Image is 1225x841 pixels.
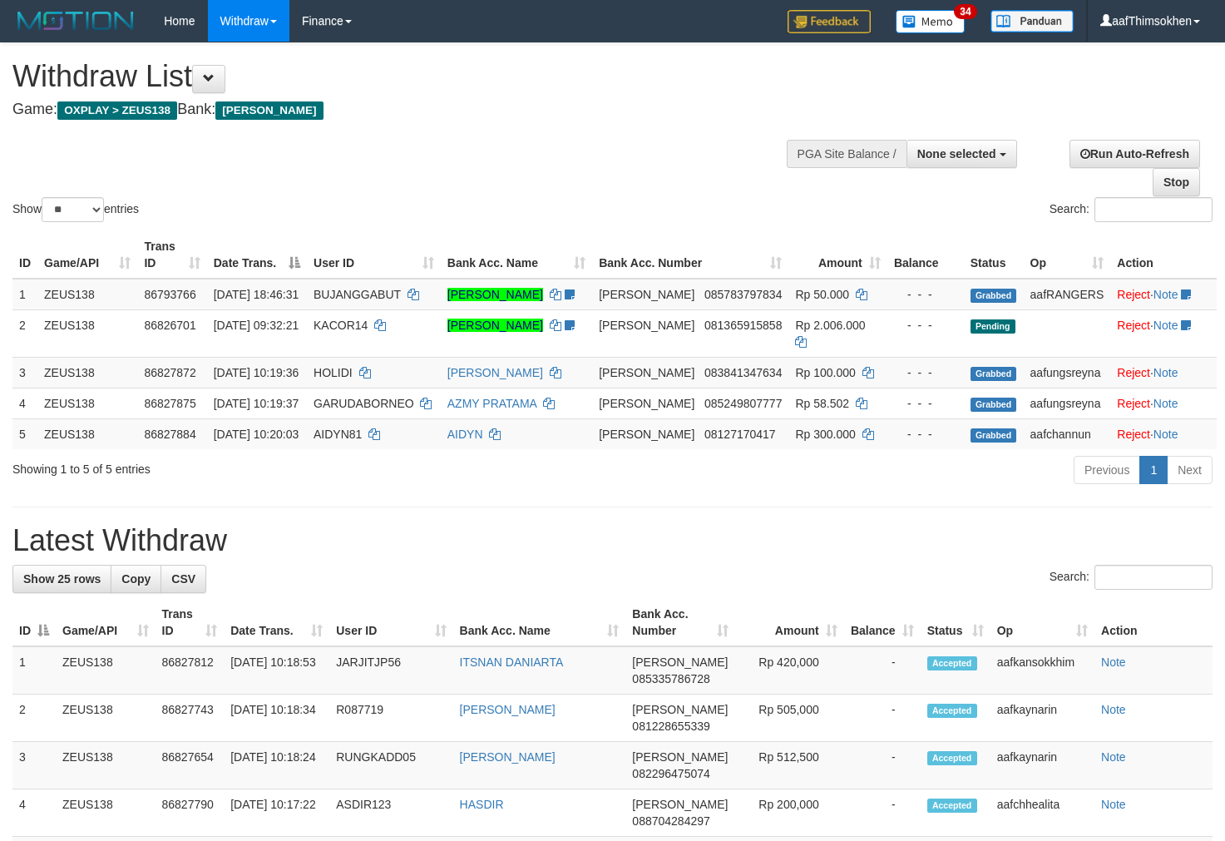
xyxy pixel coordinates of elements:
div: - - - [894,426,957,443]
span: [PERSON_NAME] [599,366,694,379]
td: JARJITJP56 [329,646,452,695]
span: AIDYN81 [314,428,362,441]
span: Rp 58.502 [795,397,849,410]
td: aafkaynarin [990,695,1094,742]
a: Reject [1117,366,1150,379]
th: Balance [887,231,964,279]
th: Bank Acc. Number: activate to sort column ascending [625,599,734,646]
span: Rp 100.000 [795,366,855,379]
td: Rp 200,000 [735,789,844,837]
img: panduan.png [990,10,1074,32]
th: Amount: activate to sort column ascending [735,599,844,646]
span: 34 [954,4,976,19]
th: Action [1094,599,1213,646]
label: Search: [1050,197,1213,222]
a: [PERSON_NAME] [447,288,543,301]
div: - - - [894,364,957,381]
td: 86827790 [156,789,225,837]
th: User ID: activate to sort column ascending [329,599,452,646]
span: Copy 08127170417 to clipboard [704,428,776,441]
td: 86827654 [156,742,225,789]
th: Bank Acc. Name: activate to sort column ascending [441,231,592,279]
td: - [844,742,921,789]
a: [PERSON_NAME] [460,703,556,716]
td: [DATE] 10:18:34 [224,695,329,742]
td: · [1110,279,1217,310]
div: Showing 1 to 5 of 5 entries [12,454,498,477]
h1: Withdraw List [12,60,800,93]
label: Search: [1050,565,1213,590]
td: [DATE] 10:18:24 [224,742,329,789]
th: Status [964,231,1024,279]
button: None selected [906,140,1017,168]
th: Trans ID: activate to sort column ascending [156,599,225,646]
a: Note [1153,319,1178,332]
span: [PERSON_NAME] [632,655,728,669]
td: aafungsreyna [1024,388,1111,418]
span: Copy 085335786728 to clipboard [632,672,709,685]
a: AZMY PRATAMA [447,397,536,410]
a: CSV [161,565,206,593]
td: 1 [12,279,37,310]
span: OXPLAY > ZEUS138 [57,101,177,120]
a: Copy [111,565,161,593]
a: Note [1101,750,1126,764]
span: Accepted [927,751,977,765]
span: [PERSON_NAME] [215,101,323,120]
td: · [1110,388,1217,418]
a: Note [1101,655,1126,669]
span: 86826701 [144,319,195,332]
td: aafchhealita [990,789,1094,837]
th: Op: activate to sort column ascending [990,599,1094,646]
td: 3 [12,742,56,789]
a: Note [1153,397,1178,410]
a: Show 25 rows [12,565,111,593]
span: [PERSON_NAME] [632,703,728,716]
a: Reject [1117,397,1150,410]
th: Status: activate to sort column ascending [921,599,990,646]
span: [DATE] 18:46:31 [214,288,299,301]
th: Action [1110,231,1217,279]
a: AIDYN [447,428,483,441]
a: [PERSON_NAME] [447,366,543,379]
td: 2 [12,695,56,742]
span: Copy 085249807777 to clipboard [704,397,782,410]
img: MOTION_logo.png [12,8,139,33]
img: Feedback.jpg [788,10,871,33]
span: [PERSON_NAME] [599,288,694,301]
span: [PERSON_NAME] [599,319,694,332]
span: BUJANGGABUT [314,288,401,301]
span: [PERSON_NAME] [632,798,728,811]
span: [DATE] 09:32:21 [214,319,299,332]
span: KACOR14 [314,319,368,332]
span: Copy [121,572,151,586]
span: Copy 088704284297 to clipboard [632,814,709,828]
td: Rp 512,500 [735,742,844,789]
a: Note [1153,288,1178,301]
td: - [844,789,921,837]
span: HOLIDI [314,366,353,379]
th: Game/API: activate to sort column ascending [37,231,137,279]
span: Show 25 rows [23,572,101,586]
span: Copy 081228655339 to clipboard [632,720,709,733]
div: PGA Site Balance / [787,140,906,168]
a: Reject [1117,288,1150,301]
th: ID: activate to sort column descending [12,599,56,646]
a: Note [1101,703,1126,716]
td: [DATE] 10:18:53 [224,646,329,695]
td: 86827812 [156,646,225,695]
span: CSV [171,572,195,586]
td: RUNGKADD05 [329,742,452,789]
th: Bank Acc. Number: activate to sort column ascending [592,231,788,279]
h4: Game: Bank: [12,101,800,118]
a: Note [1101,798,1126,811]
td: aafchannun [1024,418,1111,449]
td: 4 [12,789,56,837]
th: Amount: activate to sort column ascending [788,231,887,279]
a: ITSNAN DANIARTA [460,655,564,669]
td: 5 [12,418,37,449]
th: Date Trans.: activate to sort column ascending [224,599,329,646]
a: Note [1153,428,1178,441]
span: 86827872 [144,366,195,379]
td: ZEUS138 [37,279,137,310]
